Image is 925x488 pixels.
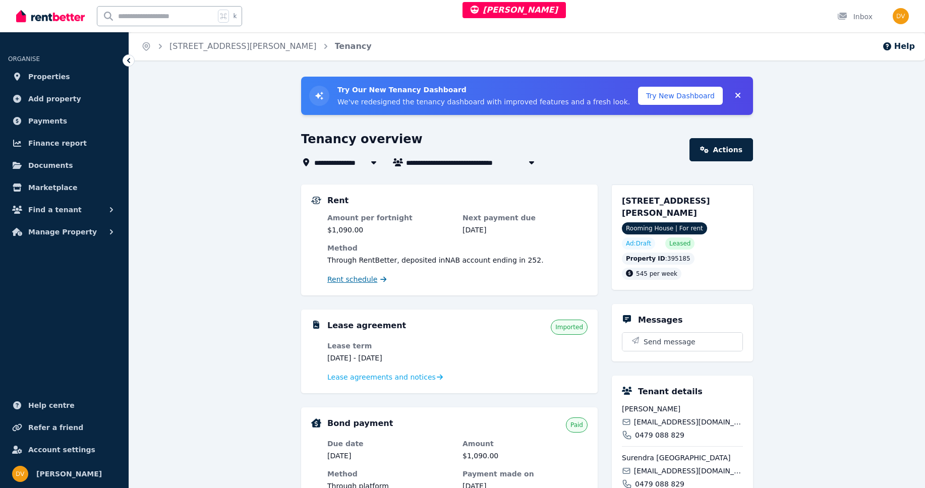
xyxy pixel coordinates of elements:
[327,417,393,430] h5: Bond payment
[327,195,349,207] h5: Rent
[622,196,710,218] span: [STREET_ADDRESS][PERSON_NAME]
[28,137,87,149] span: Finance report
[636,270,677,277] span: 545 per week
[28,421,83,434] span: Refer a friend
[638,386,703,398] h5: Tenant details
[471,5,558,15] span: [PERSON_NAME]
[8,55,40,63] span: ORGANISE
[837,12,873,22] div: Inbox
[634,466,743,476] span: [EMAIL_ADDRESS][DOMAIN_NAME]
[622,253,695,265] div: : 395185
[301,77,753,115] div: Try New Tenancy Dashboard
[301,131,423,147] h1: Tenancy overview
[16,9,85,24] img: RentBetter
[129,32,384,60] nav: Breadcrumb
[327,256,544,264] span: Through RentBetter , deposited in NAB account ending in 252 .
[8,133,121,153] a: Finance report
[327,372,443,382] a: Lease agreements and notices
[28,71,70,83] span: Properties
[669,239,690,248] span: Leased
[8,155,121,175] a: Documents
[463,213,588,223] dt: Next payment due
[893,8,909,24] img: Dinesh Vaidhya
[882,40,915,52] button: Help
[28,226,97,238] span: Manage Property
[8,89,121,109] a: Add property
[644,337,696,347] span: Send message
[8,177,121,198] a: Marketplace
[327,274,377,284] span: Rent schedule
[622,333,742,351] button: Send message
[463,451,588,461] dd: $1,090.00
[638,87,723,105] button: Try New Dashboard
[626,239,651,248] span: Ad: Draft
[311,418,321,428] img: Bond Details
[327,353,452,363] dd: [DATE] - [DATE]
[327,469,452,479] dt: Method
[8,417,121,438] a: Refer a friend
[463,225,588,235] dd: [DATE]
[327,320,406,332] h5: Lease agreement
[635,430,684,440] span: 0479 088 829
[28,115,67,127] span: Payments
[555,323,583,331] span: Imported
[8,111,121,131] a: Payments
[622,404,743,414] span: [PERSON_NAME]
[8,67,121,87] a: Properties
[327,439,452,449] dt: Due date
[28,444,95,456] span: Account settings
[233,12,237,20] span: k
[463,469,588,479] dt: Payment made on
[28,181,77,194] span: Marketplace
[335,41,372,51] a: Tenancy
[327,213,452,223] dt: Amount per fortnight
[28,204,82,216] span: Find a tenant
[570,421,583,429] span: Paid
[327,274,387,284] a: Rent schedule
[622,453,743,463] span: Surendra [GEOGRAPHIC_DATA]
[327,225,452,235] dd: $1,090.00
[28,399,75,411] span: Help centre
[8,200,121,220] button: Find a tenant
[634,417,743,427] span: [EMAIL_ADDRESS][DOMAIN_NAME]
[28,159,73,171] span: Documents
[36,468,102,480] span: [PERSON_NAME]
[28,93,81,105] span: Add property
[327,341,452,351] dt: Lease term
[8,440,121,460] a: Account settings
[327,372,436,382] span: Lease agreements and notices
[689,138,753,161] a: Actions
[327,451,452,461] dd: [DATE]
[12,466,28,482] img: Dinesh Vaidhya
[731,88,745,104] button: Collapse banner
[337,85,630,95] h3: Try Our New Tenancy Dashboard
[8,395,121,415] a: Help centre
[311,197,321,204] img: Rental Payments
[638,314,682,326] h5: Messages
[337,97,630,107] p: We've redesigned the tenancy dashboard with improved features and a fresh look.
[626,255,665,263] span: Property ID
[622,222,707,234] span: Rooming House | For rent
[463,439,588,449] dt: Amount
[169,41,317,51] a: [STREET_ADDRESS][PERSON_NAME]
[327,243,588,253] dt: Method
[8,222,121,242] button: Manage Property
